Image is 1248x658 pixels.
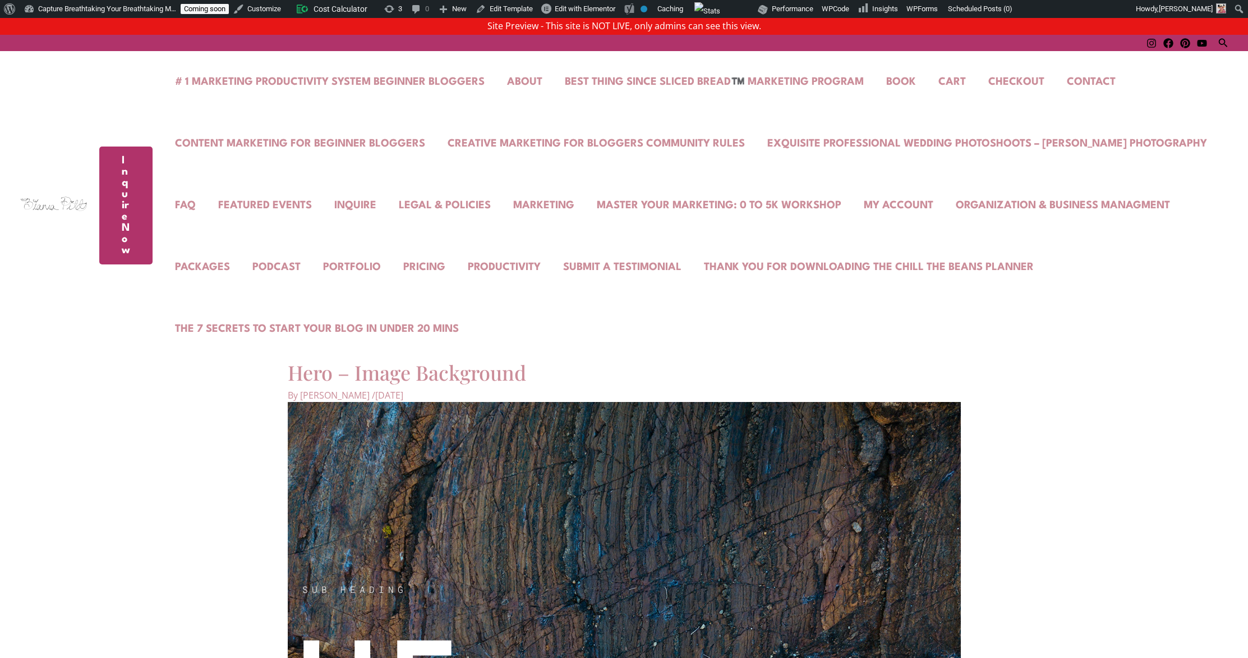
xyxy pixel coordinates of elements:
[375,389,403,401] span: [DATE]
[977,51,1056,113] a: Checkout
[554,51,875,113] a: Best Thing Since Sliced Bread™️ Marketing Program
[1180,38,1190,48] a: Pinterest
[288,360,961,385] h1: Hero – Image Background
[1163,38,1173,48] a: Facebook
[457,236,552,298] a: Productivity
[392,236,457,298] a: Pricing
[300,389,372,401] a: [PERSON_NAME]
[164,236,241,298] a: Packages
[300,389,370,401] span: [PERSON_NAME]
[388,175,502,236] a: Legal & Policies
[207,175,323,236] a: Featured Events
[297,3,308,15] img: ccb-logo.svg
[927,51,977,113] a: Cart
[555,4,615,13] span: Edit with Elementor
[1197,38,1207,48] a: YouTube
[875,51,927,113] a: Book
[1159,4,1213,13] span: [PERSON_NAME]
[164,51,1228,360] nav: Primary Site Navigation
[641,6,647,12] div: No index
[586,175,853,236] a: Master Your Marketing: 0 to 5K Workshop
[99,147,153,264] a: Inquire Now
[164,113,436,175] a: Content Marketing For Beginner Bloggers
[302,585,610,594] h2: Sub heading
[241,236,312,298] a: Podcast
[164,175,207,236] a: FAQ
[312,236,392,298] a: Portfolio
[1218,36,1228,51] a: Search button
[1056,51,1127,113] a: Contact
[323,175,388,236] a: Inquire
[288,389,961,402] div: By /
[756,113,1218,175] a: Exquisite Professional Wedding Photoshoots – [PERSON_NAME] Photography
[20,184,88,227] img: Capture Breathtaking Your Breathtaking Moments – Bianca Pitts Wedding Photography
[1146,38,1157,48] a: Instagram
[552,236,693,298] a: Submit A Testimonial
[693,236,1045,298] a: Thank you for downloading the chill the beans planner
[436,113,756,175] a: Creative Marketing For Bloggers Community Rules
[164,298,470,360] a: The 7 Secrets to Start Your Blog In under 20 mins
[694,2,720,20] img: Views over 48 hours. Click for more Jetpack Stats.
[181,4,229,14] a: Coming soon
[853,175,945,236] a: My account
[945,175,1181,236] a: Organization & Business Managment
[502,175,586,236] a: Marketing
[164,51,496,113] a: # 1 Marketing Productivity System Beginner Bloggers
[496,51,554,113] a: About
